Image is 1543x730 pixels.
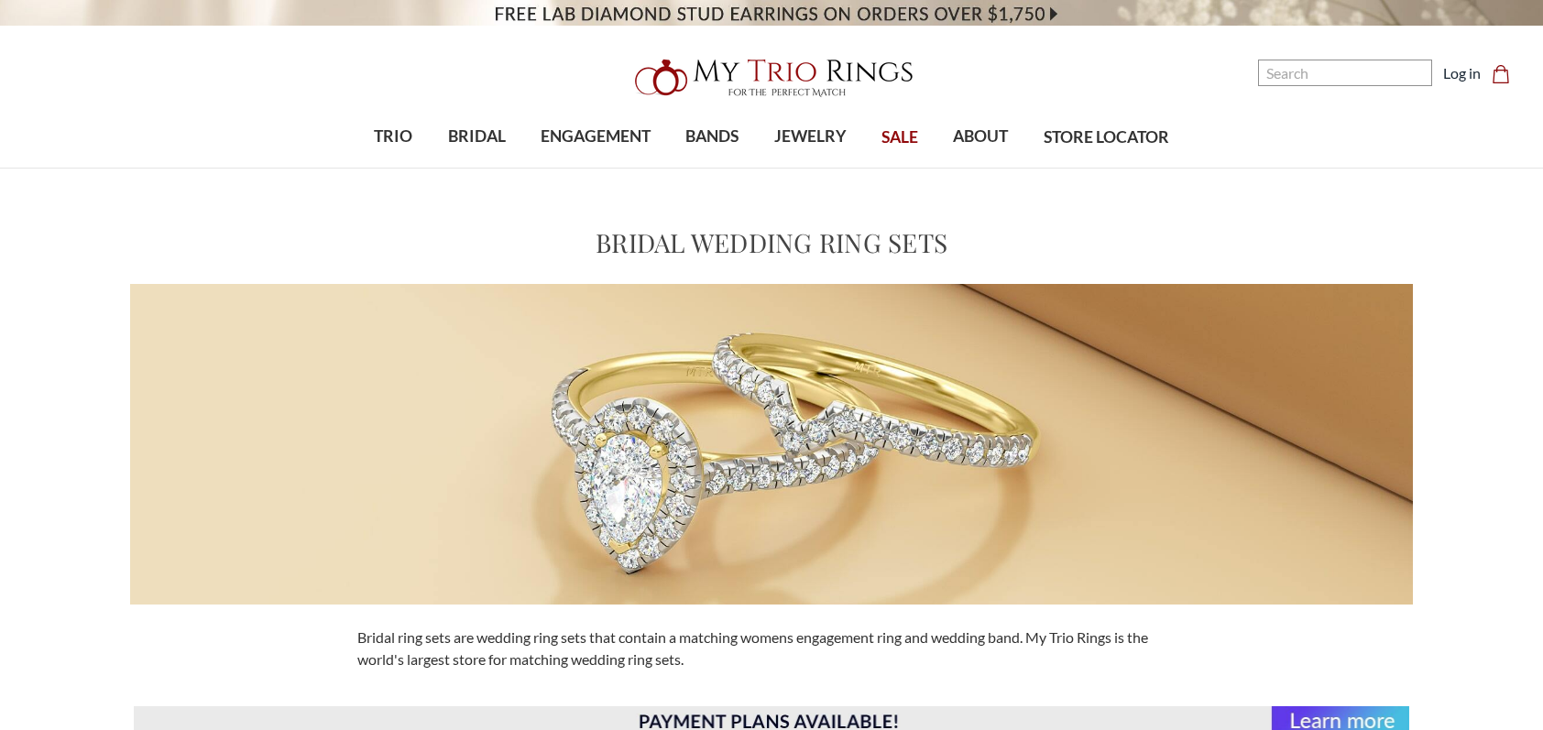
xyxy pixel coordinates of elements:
input: Search [1258,60,1432,86]
a: My Trio Rings [447,49,1095,107]
a: STORE LOCATOR [1026,108,1187,168]
a: BANDS [668,107,756,167]
button: submenu toggle [971,167,990,169]
img: My Trio Rings [625,49,918,107]
button: submenu toggle [384,167,402,169]
span: BANDS [685,125,739,148]
span: ABOUT [953,125,1008,148]
button: submenu toggle [801,167,819,169]
a: TRIO [356,107,430,167]
span: JEWELRY [774,125,847,148]
a: JEWELRY [757,107,864,167]
svg: cart.cart_preview [1492,65,1510,83]
a: SALE [864,108,936,168]
button: submenu toggle [703,167,721,169]
a: Log in [1443,62,1481,84]
span: ENGAGEMENT [541,125,651,148]
span: BRIDAL [448,125,506,148]
button: submenu toggle [467,167,486,169]
span: STORE LOCATOR [1044,125,1169,149]
h1: Bridal Wedding Ring Sets [596,223,947,262]
button: submenu toggle [586,167,605,169]
span: TRIO [374,125,412,148]
a: Cart with 0 items [1492,62,1521,84]
span: SALE [881,125,918,149]
p: Bridal ring sets are wedding ring sets that contain a matching womens engagement ring and wedding... [357,626,1186,670]
a: ENGAGEMENT [523,107,668,167]
a: ABOUT [936,107,1025,167]
a: BRIDAL [430,107,522,167]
